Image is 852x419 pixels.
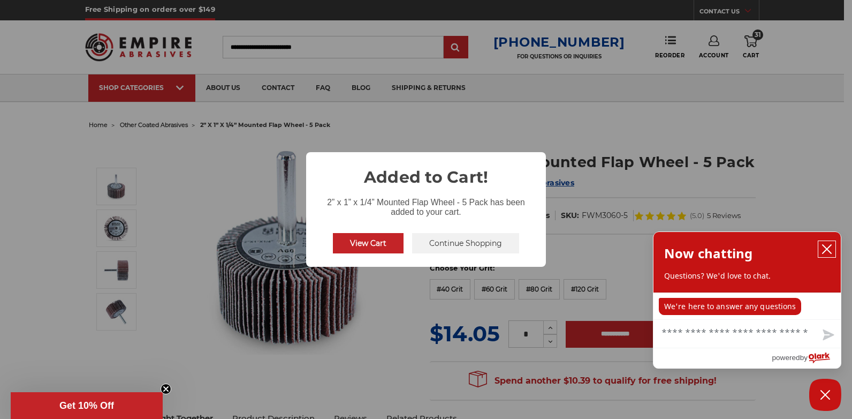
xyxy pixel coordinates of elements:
span: by [800,351,808,364]
button: Close Chatbox [809,379,841,411]
p: Questions? We'd love to chat. [664,271,830,281]
div: chat [653,293,841,319]
span: powered [772,351,800,364]
p: We're here to answer any questions [659,298,801,315]
h2: Added to Cart! [306,152,546,189]
button: close chatbox [818,241,835,257]
button: View Cart [333,233,404,253]
button: Continue Shopping [412,233,519,253]
h2: Now chatting [664,243,752,264]
span: Get 10% Off [59,400,114,411]
div: olark chatbox [653,231,841,369]
a: Powered by Olark [772,348,841,368]
button: Send message [814,323,841,348]
button: Close teaser [161,384,171,394]
div: 2” x 1” x 1/4” Mounted Flap Wheel - 5 Pack has been added to your cart. [306,189,546,219]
